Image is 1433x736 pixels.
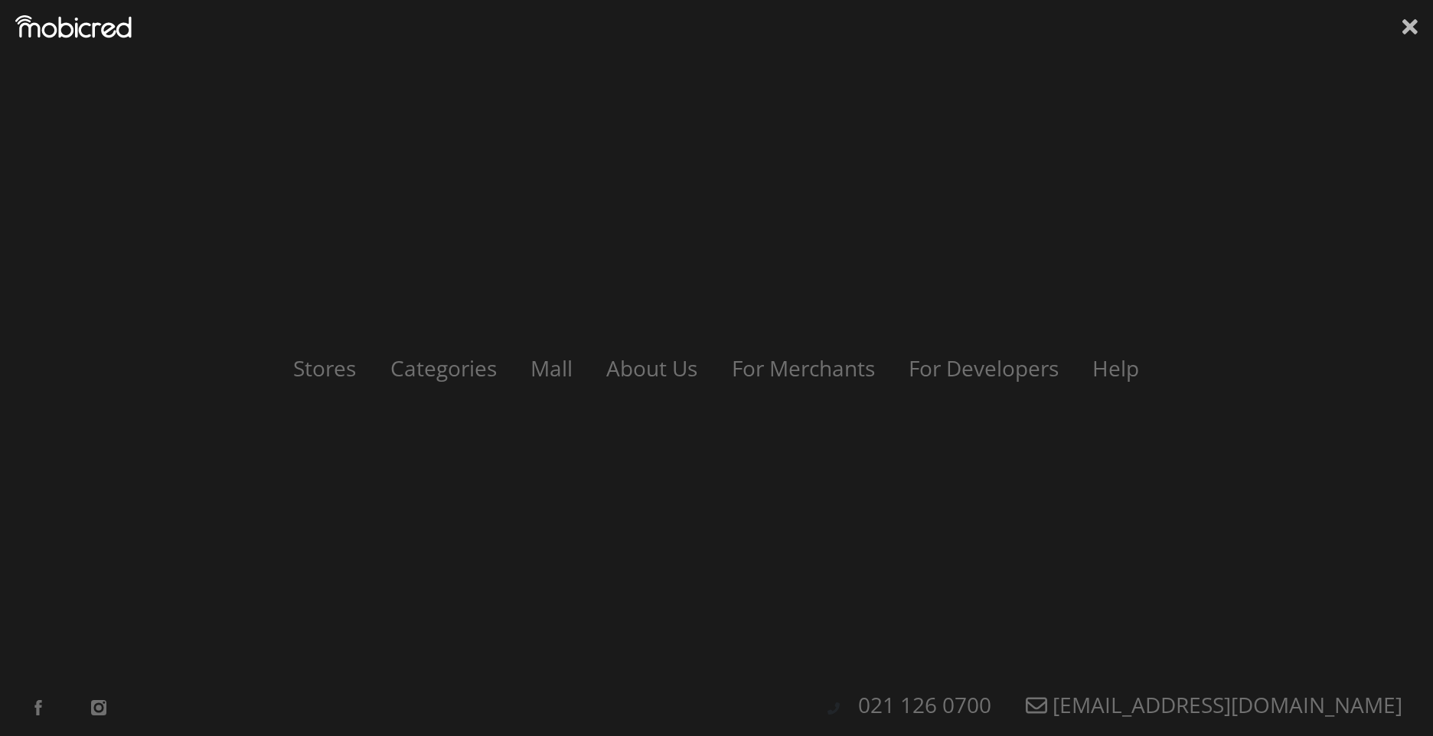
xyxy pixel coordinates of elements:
a: Stores [278,353,371,383]
a: For Merchants [716,353,890,383]
img: Mobicred [15,15,132,38]
a: About Us [592,353,713,383]
a: Categories [375,353,512,383]
a: For Developers [893,353,1074,383]
a: 021 126 0700 [844,690,1007,719]
a: Help [1078,353,1155,383]
a: [EMAIL_ADDRESS][DOMAIN_NAME] [1010,690,1418,719]
a: Mall [515,353,588,383]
